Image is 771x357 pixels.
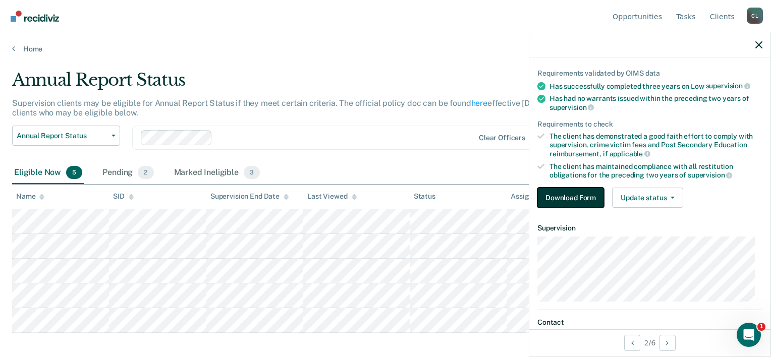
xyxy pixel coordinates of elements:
[113,192,134,201] div: SID
[16,192,44,201] div: Name
[244,166,260,179] span: 3
[529,329,770,356] div: 2 / 6
[737,323,761,347] iframe: Intercom live chat
[12,44,759,53] a: Home
[610,150,650,158] span: applicable
[414,192,435,201] div: Status
[511,192,558,201] div: Assigned to
[537,188,608,208] a: Navigate to form link
[549,132,762,158] div: The client has demonstrated a good faith effort to comply with supervision, crime victim fees and...
[549,103,594,111] span: supervision
[210,192,289,201] div: Supervision End Date
[12,162,84,184] div: Eligible Now
[138,166,153,179] span: 2
[12,70,590,98] div: Annual Report Status
[747,8,763,24] button: Profile dropdown button
[612,188,683,208] button: Update status
[537,69,762,78] div: Requirements validated by OIMS data
[12,98,577,117] p: Supervision clients may be eligible for Annual Report Status if they meet certain criteria. The o...
[17,132,107,140] span: Annual Report Status
[537,318,762,327] dt: Contact
[100,162,155,184] div: Pending
[688,171,732,179] span: supervision
[624,335,640,351] button: Previous Opportunity
[66,166,82,179] span: 5
[549,82,762,91] div: Has successfully completed three years on Low
[537,120,762,129] div: Requirements to check
[747,8,763,24] div: C L
[479,134,525,142] div: Clear officers
[549,94,762,111] div: Has had no warrants issued within the preceding two years of
[757,323,765,331] span: 1
[549,162,762,180] div: The client has maintained compliance with all restitution obligations for the preceding two years of
[659,335,676,351] button: Next Opportunity
[537,224,762,232] dt: Supervision
[172,162,262,184] div: Marked Ineligible
[537,188,604,208] button: Download Form
[11,11,59,22] img: Recidiviz
[706,82,750,90] span: supervision
[471,98,487,108] a: here
[307,192,356,201] div: Last Viewed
